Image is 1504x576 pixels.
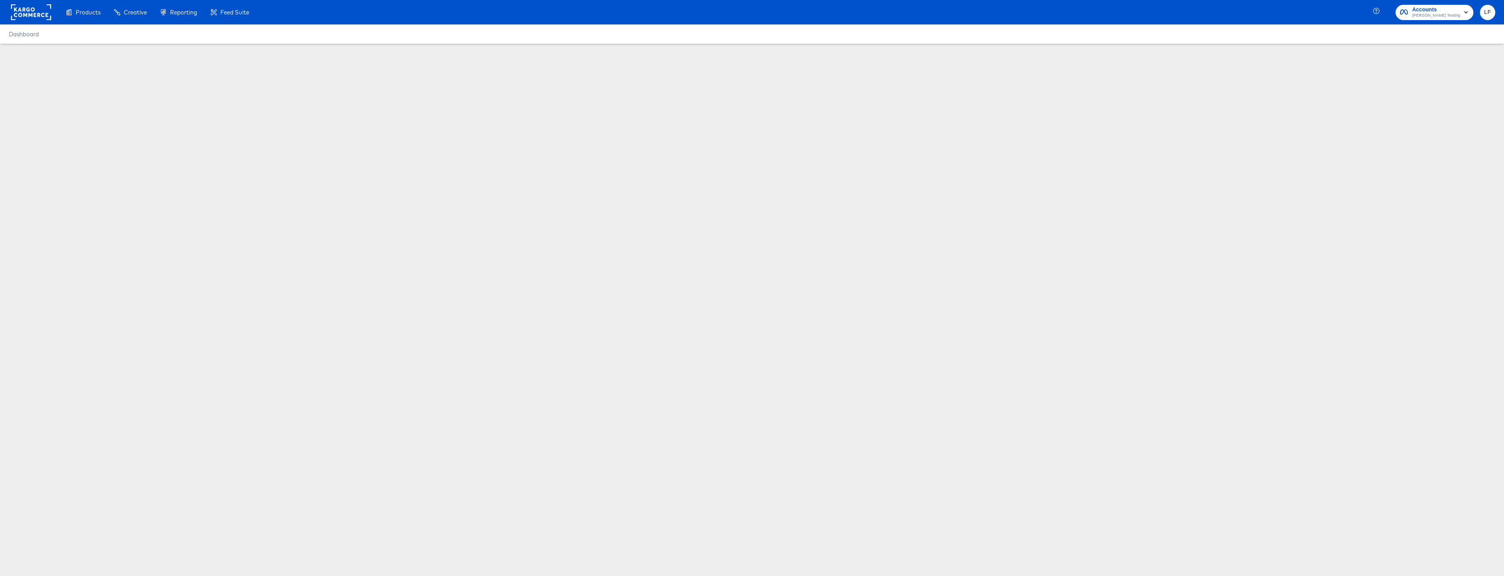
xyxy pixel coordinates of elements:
span: LF [1483,7,1492,17]
span: [PERSON_NAME] Testing [1412,12,1460,19]
a: Dashboard [9,31,39,38]
span: Feed Suite [220,9,249,16]
span: Creative [124,9,147,16]
button: LF [1480,5,1495,20]
button: Accounts[PERSON_NAME] Testing [1396,5,1473,20]
span: Products [76,9,101,16]
span: Reporting [170,9,197,16]
span: Accounts [1412,5,1460,14]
